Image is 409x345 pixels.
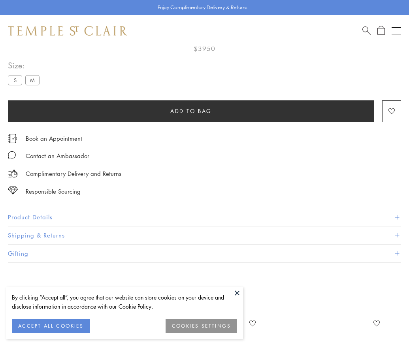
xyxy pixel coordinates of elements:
img: MessageIcon-01_2.svg [8,151,16,159]
label: M [25,75,40,85]
p: Enjoy Complimentary Delivery & Returns [158,4,247,11]
button: COOKIES SETTINGS [166,319,237,333]
div: Responsible Sourcing [26,187,81,196]
span: Add to bag [170,107,212,115]
div: By clicking “Accept all”, you agree that our website can store cookies on your device and disclos... [12,293,237,311]
img: icon_sourcing.svg [8,187,18,194]
button: ACCEPT ALL COOKIES [12,319,90,333]
a: Book an Appointment [26,134,82,143]
button: Add to bag [8,100,374,122]
button: Open navigation [392,26,401,36]
div: Contact an Ambassador [26,151,89,161]
a: Open Shopping Bag [377,26,385,36]
span: Size: [8,59,43,72]
label: S [8,75,22,85]
button: Gifting [8,245,401,262]
button: Product Details [8,208,401,226]
span: $3950 [194,43,215,54]
p: Complimentary Delivery and Returns [26,169,121,179]
img: icon_appointment.svg [8,134,17,143]
img: Temple St. Clair [8,26,127,36]
a: Search [362,26,371,36]
button: Shipping & Returns [8,226,401,244]
img: icon_delivery.svg [8,169,18,179]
